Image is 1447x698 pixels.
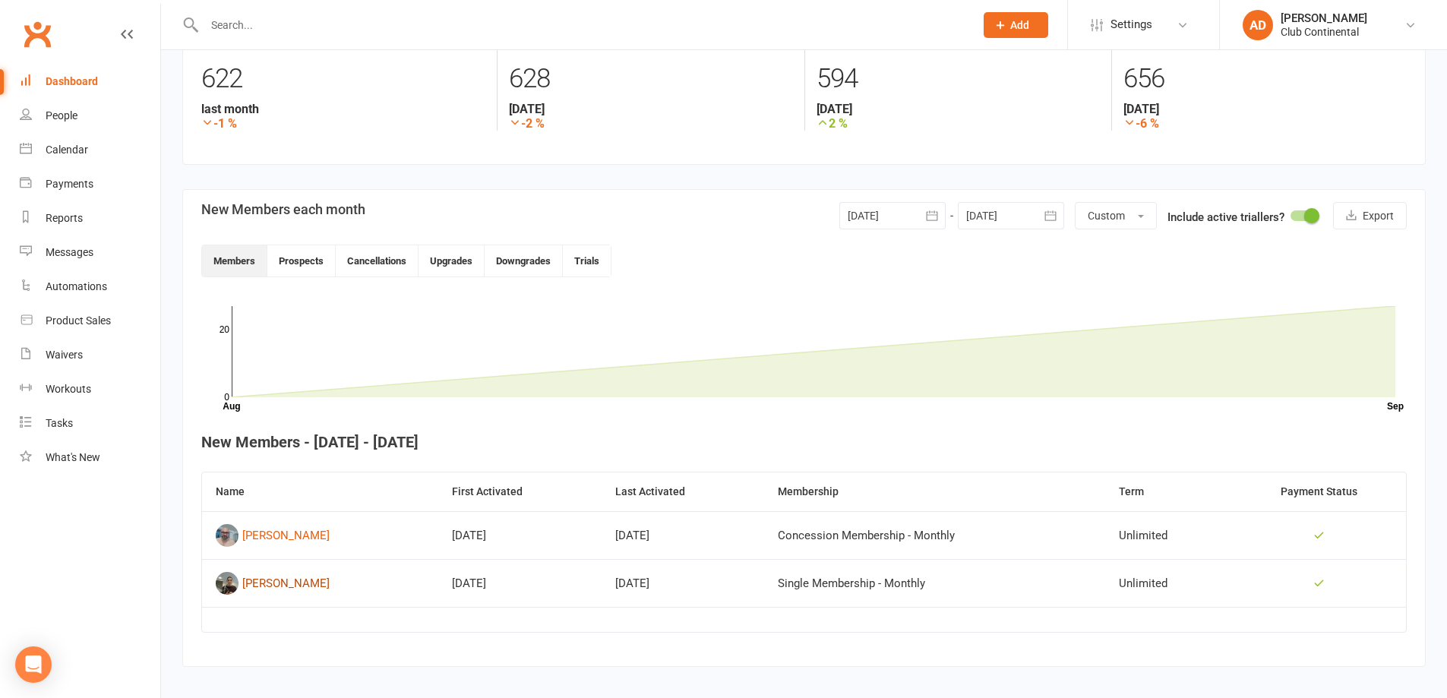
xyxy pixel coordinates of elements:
div: [PERSON_NAME] [242,572,330,595]
strong: [DATE] [817,102,1100,116]
div: Club Continental [1281,25,1367,39]
a: Dashboard [20,65,160,99]
button: Trials [563,245,611,276]
div: Open Intercom Messenger [15,646,52,683]
strong: [DATE] [509,102,792,116]
strong: -1 % [201,116,485,131]
input: Search... [200,14,964,36]
button: Prospects [267,245,336,276]
div: [PERSON_NAME] [1281,11,1367,25]
strong: -6 % [1123,116,1407,131]
th: Membership [764,472,1105,511]
div: 628 [509,56,792,102]
span: Add [1010,19,1029,31]
div: Automations [46,280,107,292]
span: Custom [1088,210,1125,222]
td: Concession Membership - Monthly [764,511,1105,559]
strong: last month [201,102,485,116]
th: First Activated [438,472,602,511]
div: Messages [46,246,93,258]
button: Upgrades [419,245,485,276]
button: Members [202,245,267,276]
a: Calendar [20,133,160,167]
button: Downgrades [485,245,563,276]
div: 656 [1123,56,1407,102]
div: Payments [46,178,93,190]
button: Cancellations [336,245,419,276]
a: Clubworx [18,15,56,53]
div: Workouts [46,383,91,395]
strong: 2 % [817,116,1100,131]
a: Messages [20,235,160,270]
th: Last Activated [602,472,764,511]
label: Include active triallers? [1167,208,1284,226]
a: Tasks [20,406,160,441]
a: [PERSON_NAME] [216,524,425,547]
div: Waivers [46,349,83,361]
a: [PERSON_NAME] [216,572,425,595]
td: [DATE] [602,559,764,607]
a: Product Sales [20,304,160,338]
td: Single Membership - Monthly [764,559,1105,607]
td: [DATE] [438,559,602,607]
a: What's New [20,441,160,475]
a: Payments [20,167,160,201]
strong: -2 % [509,116,792,131]
th: Term [1105,472,1232,511]
div: 594 [817,56,1100,102]
div: 622 [201,56,485,102]
button: Add [984,12,1048,38]
h4: New Members - [DATE] - [DATE] [201,434,1407,450]
a: Reports [20,201,160,235]
td: [DATE] [602,511,764,559]
div: Tasks [46,417,73,429]
div: People [46,109,77,122]
strong: [DATE] [1123,102,1407,116]
div: [PERSON_NAME] [242,524,330,547]
img: image1757925983.png [216,524,239,547]
div: What's New [46,451,100,463]
div: Calendar [46,144,88,156]
button: Export [1333,202,1407,229]
a: Waivers [20,338,160,372]
button: Custom [1075,202,1157,229]
div: Dashboard [46,75,98,87]
span: Settings [1111,8,1152,42]
a: Automations [20,270,160,304]
td: [DATE] [438,511,602,559]
th: Payment Status [1232,472,1406,511]
td: Unlimited [1105,559,1232,607]
img: image1757954551.png [216,572,239,595]
div: Reports [46,212,83,224]
div: AD [1243,10,1273,40]
a: People [20,99,160,133]
th: Name [202,472,438,511]
div: Product Sales [46,314,111,327]
td: Unlimited [1105,511,1232,559]
a: Workouts [20,372,160,406]
h3: New Members each month [201,202,365,217]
